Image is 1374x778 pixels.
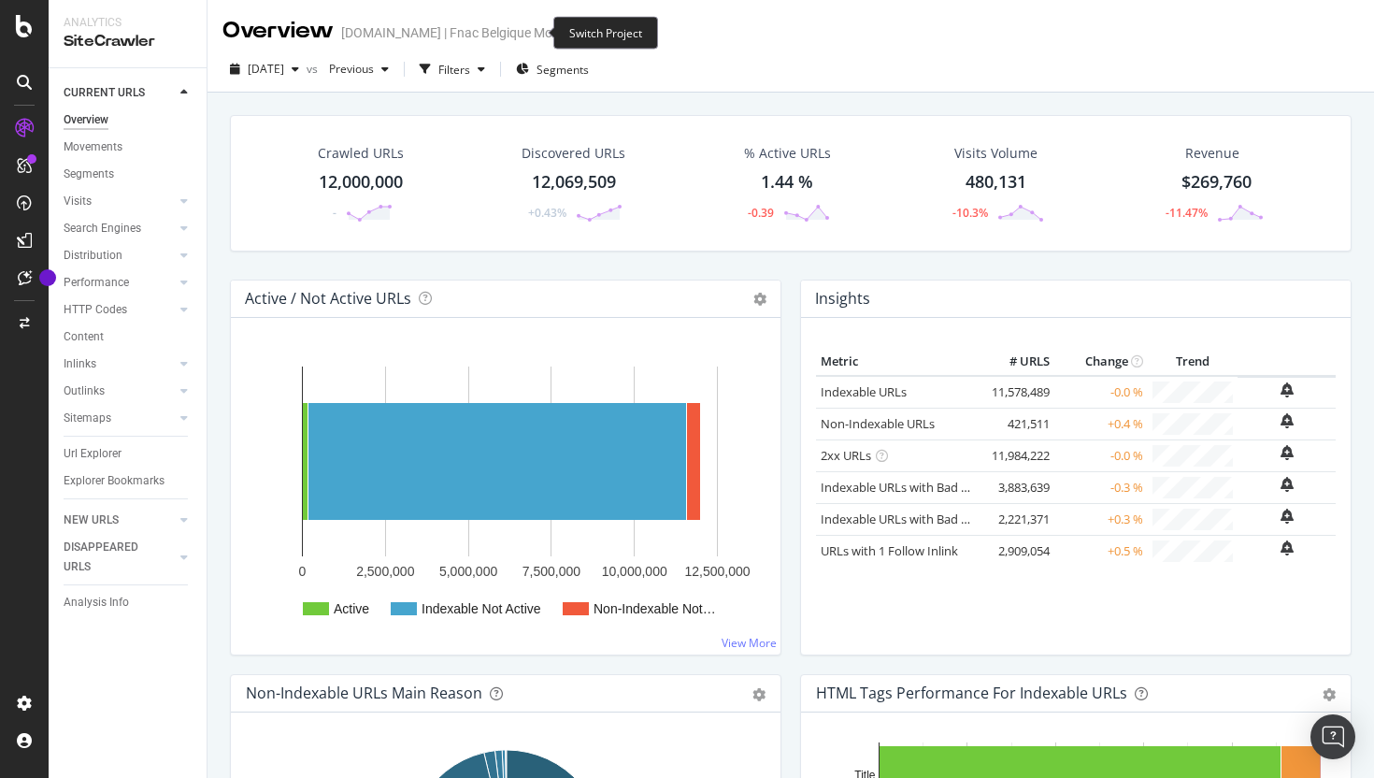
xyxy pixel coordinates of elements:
[753,293,766,306] i: Options
[1054,348,1148,376] th: Change
[1054,535,1148,567] td: +0.5 %
[553,17,658,50] div: Switch Project
[722,635,777,651] a: View More
[64,15,192,31] div: Analytics
[64,165,114,184] div: Segments
[64,409,175,428] a: Sitemaps
[980,535,1054,567] td: 2,909,054
[744,144,831,163] div: % Active URLs
[64,219,141,238] div: Search Engines
[1054,503,1148,535] td: +0.3 %
[333,205,336,221] div: -
[222,15,334,47] div: Overview
[64,110,193,130] a: Overview
[528,205,566,221] div: +0.43%
[1054,471,1148,503] td: -0.3 %
[341,23,572,42] div: [DOMAIN_NAME] | Fnac Belgique Mobile
[64,382,105,401] div: Outlinks
[1310,714,1355,759] div: Open Intercom Messenger
[334,601,369,616] text: Active
[980,439,1054,471] td: 11,984,222
[64,382,175,401] a: Outlinks
[64,83,145,103] div: CURRENT URLS
[64,273,129,293] div: Performance
[1281,509,1294,524] div: bell-plus
[684,564,750,579] text: 12,500,000
[980,503,1054,535] td: 2,221,371
[412,54,493,84] button: Filters
[522,144,625,163] div: Discovered URLs
[64,409,111,428] div: Sitemaps
[64,165,193,184] a: Segments
[1166,205,1208,221] div: -11.47%
[1185,144,1239,163] span: Revenue
[322,61,374,77] span: Previous
[64,246,175,266] a: Distribution
[222,54,307,84] button: [DATE]
[1281,382,1294,397] div: bell-plus
[64,246,122,266] div: Distribution
[816,348,980,376] th: Metric
[980,408,1054,439] td: 421,511
[64,137,193,157] a: Movements
[594,601,716,616] text: Non-Indexable Not…
[1181,170,1252,193] span: $269,760
[821,383,907,400] a: Indexable URLs
[1281,540,1294,555] div: bell-plus
[980,471,1054,503] td: 3,883,639
[532,170,616,194] div: 12,069,509
[815,286,870,311] h4: Insights
[64,300,175,320] a: HTTP Codes
[246,684,482,702] div: Non-Indexable URLs Main Reason
[64,327,193,347] a: Content
[1054,439,1148,471] td: -0.0 %
[422,601,541,616] text: Indexable Not Active
[64,471,193,491] a: Explorer Bookmarks
[1281,477,1294,492] div: bell-plus
[322,54,396,84] button: Previous
[821,511,1024,527] a: Indexable URLs with Bad Description
[319,170,403,194] div: 12,000,000
[248,61,284,77] span: 2025 Aug. 1st
[64,273,175,293] a: Performance
[1148,348,1238,376] th: Trend
[980,348,1054,376] th: # URLS
[439,564,497,579] text: 5,000,000
[508,54,596,84] button: Segments
[438,62,470,78] div: Filters
[64,300,127,320] div: HTTP Codes
[64,593,193,612] a: Analysis Info
[522,564,580,579] text: 7,500,000
[307,61,322,77] span: vs
[64,110,108,130] div: Overview
[64,444,122,464] div: Url Explorer
[64,444,193,464] a: Url Explorer
[821,542,958,559] a: URLs with 1 Follow Inlink
[752,688,766,701] div: gear
[966,170,1026,194] div: 480,131
[246,348,766,640] svg: A chart.
[299,564,307,579] text: 0
[64,219,175,238] a: Search Engines
[954,144,1038,163] div: Visits Volume
[64,593,129,612] div: Analysis Info
[1054,408,1148,439] td: +0.4 %
[64,471,165,491] div: Explorer Bookmarks
[537,62,589,78] span: Segments
[64,31,192,52] div: SiteCrawler
[64,192,92,211] div: Visits
[1323,688,1336,701] div: gear
[980,376,1054,409] td: 11,578,489
[318,144,404,163] div: Crawled URLs
[64,137,122,157] div: Movements
[1054,376,1148,409] td: -0.0 %
[356,564,414,579] text: 2,500,000
[821,447,871,464] a: 2xx URLs
[64,354,175,374] a: Inlinks
[64,354,96,374] div: Inlinks
[1281,445,1294,460] div: bell-plus
[64,538,175,577] a: DISAPPEARED URLS
[64,192,175,211] a: Visits
[816,684,1127,702] div: HTML Tags Performance for Indexable URLs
